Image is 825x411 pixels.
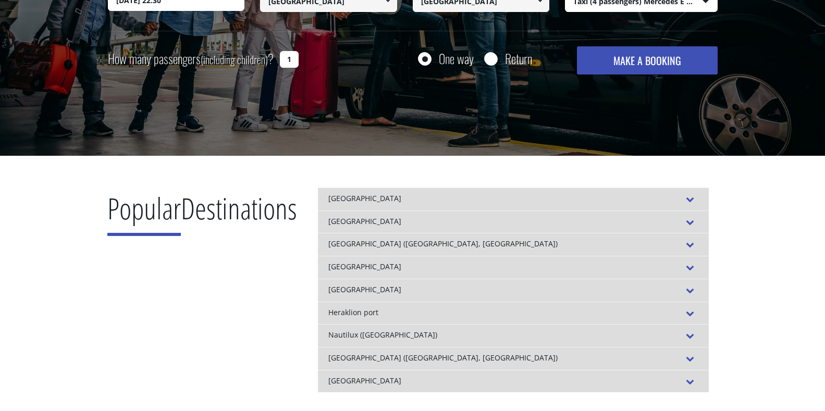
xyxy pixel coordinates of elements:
span: Popular [107,188,181,236]
label: One way [439,52,474,65]
div: Nautilux ([GEOGRAPHIC_DATA]) [318,324,709,347]
button: MAKE A BOOKING [577,46,717,74]
div: [GEOGRAPHIC_DATA] [318,370,709,393]
div: [GEOGRAPHIC_DATA] [318,256,709,279]
div: [GEOGRAPHIC_DATA] [318,210,709,233]
small: (including children) [201,52,268,67]
div: [GEOGRAPHIC_DATA] [318,279,709,302]
div: Heraklion port [318,302,709,325]
label: Return [505,52,532,65]
div: [GEOGRAPHIC_DATA] ([GEOGRAPHIC_DATA], [GEOGRAPHIC_DATA]) [318,233,709,256]
label: How many passengers ? [108,46,274,72]
h2: Destinations [107,188,297,244]
div: [GEOGRAPHIC_DATA] ([GEOGRAPHIC_DATA], [GEOGRAPHIC_DATA]) [318,347,709,370]
div: [GEOGRAPHIC_DATA] [318,188,709,210]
